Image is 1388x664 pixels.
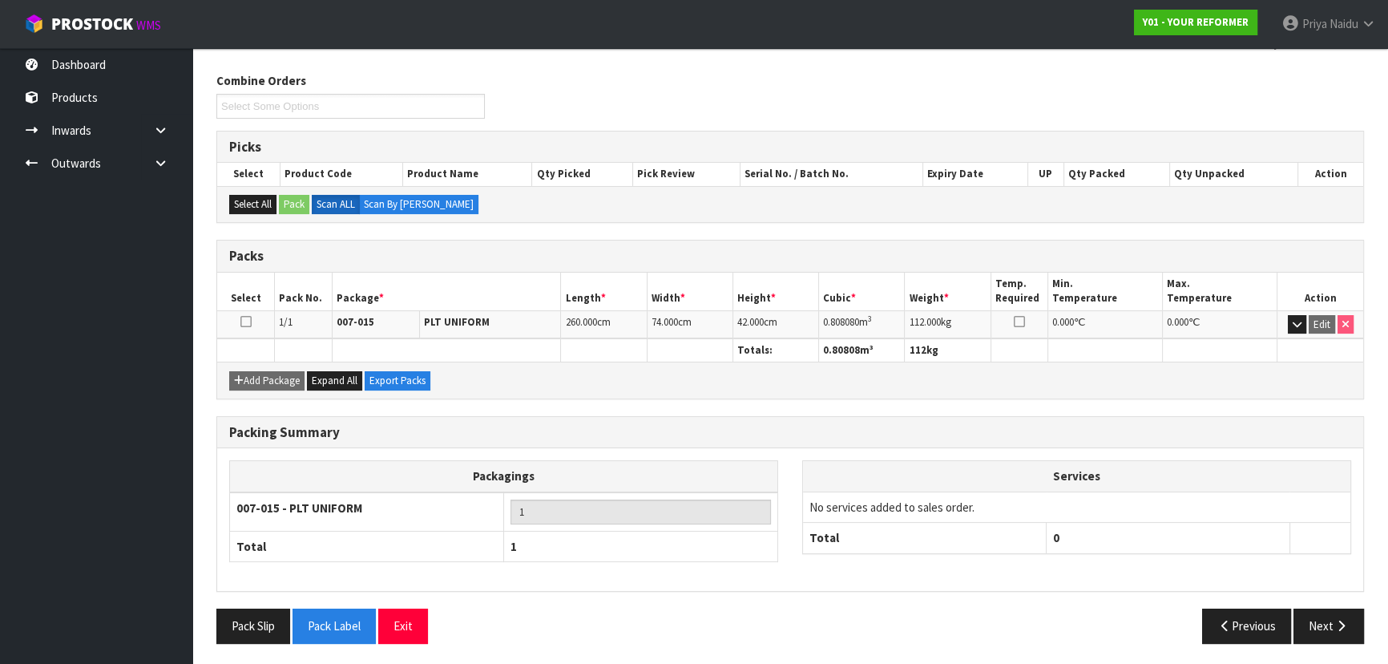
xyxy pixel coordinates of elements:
[1063,163,1169,185] th: Qty Packed
[819,339,905,362] th: m³
[378,609,428,643] button: Exit
[337,315,374,329] strong: 007-015
[905,339,991,362] th: kg
[216,60,1364,655] span: Pack
[868,314,872,324] sup: 3
[359,195,478,214] label: Scan By [PERSON_NAME]
[803,492,1350,522] td: No services added to sales order.
[819,273,905,310] th: Cubic
[561,273,647,310] th: Length
[991,273,1048,310] th: Temp. Required
[1202,609,1292,643] button: Previous
[561,310,647,338] td: cm
[732,310,818,338] td: cm
[424,315,490,329] strong: PLT UNIFORM
[1163,310,1277,338] td: ℃
[647,273,732,310] th: Width
[737,315,764,329] span: 42.000
[216,609,290,643] button: Pack Slip
[565,315,596,329] span: 260.000
[823,315,859,329] span: 0.808080
[532,163,633,185] th: Qty Picked
[819,310,905,338] td: m
[1143,15,1249,29] strong: Y01 - YOUR REFORMER
[823,343,860,357] span: 0.80808
[740,163,923,185] th: Serial No. / Batch No.
[229,140,1351,155] h3: Picks
[732,339,818,362] th: Totals:
[647,310,732,338] td: cm
[216,72,306,89] label: Combine Orders
[1052,315,1074,329] span: 0.000
[909,315,940,329] span: 112.000
[1048,310,1163,338] td: ℃
[1048,273,1163,310] th: Min. Temperature
[136,18,161,33] small: WMS
[1293,609,1364,643] button: Next
[633,163,740,185] th: Pick Review
[1134,10,1257,35] a: Y01 - YOUR REFORMER
[332,273,561,310] th: Package
[510,539,517,554] span: 1
[1053,530,1059,545] span: 0
[1170,163,1298,185] th: Qty Unpacked
[229,425,1351,440] h3: Packing Summary
[1329,16,1358,31] span: Naidu
[280,163,402,185] th: Product Code
[1027,163,1063,185] th: UP
[1309,315,1335,334] button: Edit
[230,531,504,561] th: Total
[1297,163,1363,185] th: Action
[217,163,280,185] th: Select
[803,523,1047,553] th: Total
[1167,315,1188,329] span: 0.000
[312,195,360,214] label: Scan ALL
[236,500,362,516] strong: 007-015 - PLT UNIFORM
[403,163,532,185] th: Product Name
[1163,273,1277,310] th: Max. Temperature
[905,310,991,338] td: kg
[24,14,44,34] img: cube-alt.png
[1302,16,1327,31] span: Priya
[803,461,1350,492] th: Services
[230,461,778,492] th: Packagings
[1277,273,1363,310] th: Action
[312,374,357,387] span: Expand All
[909,343,926,357] span: 112
[922,163,1027,185] th: Expiry Date
[279,195,309,214] button: Pack
[229,371,305,391] button: Add Package
[229,195,276,214] button: Select All
[652,315,678,329] span: 74.000
[217,273,275,310] th: Select
[275,273,333,310] th: Pack No.
[51,14,133,34] span: ProStock
[279,315,293,329] span: 1/1
[307,371,362,391] button: Expand All
[293,609,376,643] button: Pack Label
[229,249,1351,264] h3: Packs
[905,273,991,310] th: Weight
[732,273,818,310] th: Height
[365,371,430,391] button: Export Packs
